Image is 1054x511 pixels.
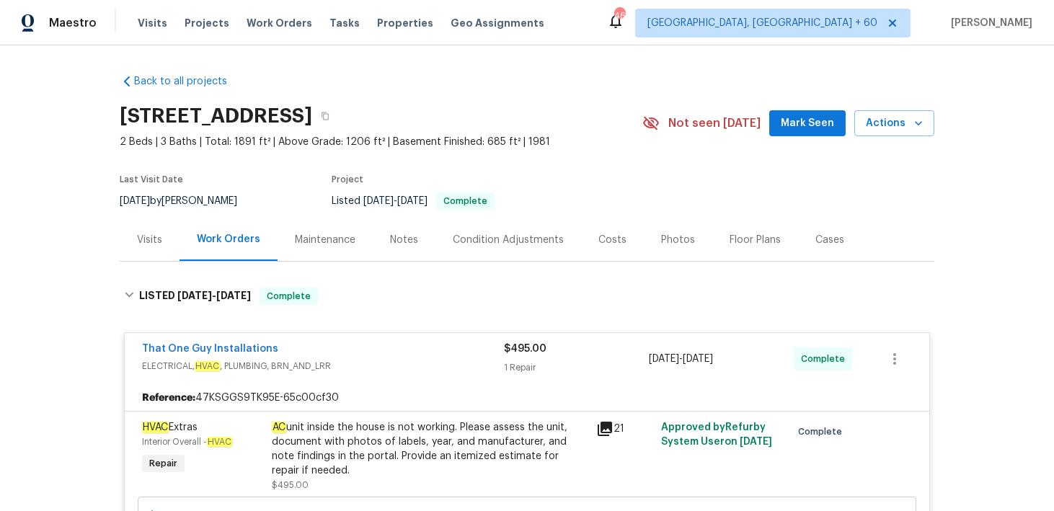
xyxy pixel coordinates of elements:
[312,103,338,129] button: Copy Address
[139,288,251,305] h6: LISTED
[504,360,649,375] div: 1 Repair
[730,233,781,247] div: Floor Plans
[125,385,929,411] div: 47KSGGS9TK95E-65c00cf30
[49,16,97,30] span: Maestro
[668,116,761,130] span: Not seen [DATE]
[216,290,251,301] span: [DATE]
[272,481,309,489] span: $495.00
[185,16,229,30] span: Projects
[120,196,150,206] span: [DATE]
[295,233,355,247] div: Maintenance
[661,422,772,447] span: Approved by Refurby System User on
[247,16,312,30] span: Work Orders
[138,16,167,30] span: Visits
[272,420,588,478] div: unit inside the house is not working. Please assess the unit, document with photos of labels, yea...
[332,196,495,206] span: Listed
[801,352,851,366] span: Complete
[781,115,834,133] span: Mark Seen
[137,233,162,247] div: Visits
[272,422,286,433] em: AC
[142,422,198,433] span: Extras
[197,232,260,246] div: Work Orders
[649,352,713,366] span: -
[332,175,363,184] span: Project
[142,359,504,373] span: ELECTRICAL, , PLUMBING, BRN_AND_LRR
[377,16,433,30] span: Properties
[504,344,546,354] span: $495.00
[120,135,642,149] span: 2 Beds | 3 Baths | Total: 1891 ft² | Above Grade: 1206 ft² | Basement Finished: 685 ft² | 1981
[390,233,418,247] div: Notes
[854,110,934,137] button: Actions
[945,16,1032,30] span: [PERSON_NAME]
[142,437,232,446] span: Interior Overall -
[195,361,220,371] em: HVAC
[142,344,278,354] a: That One Guy Installations
[120,192,254,210] div: by [PERSON_NAME]
[740,437,772,447] span: [DATE]
[177,290,212,301] span: [DATE]
[261,289,316,303] span: Complete
[207,437,232,447] em: HVAC
[769,110,846,137] button: Mark Seen
[451,16,544,30] span: Geo Assignments
[815,233,844,247] div: Cases
[177,290,251,301] span: -
[120,109,312,123] h2: [STREET_ADDRESS]
[453,233,564,247] div: Condition Adjustments
[120,273,934,319] div: LISTED [DATE]-[DATE]Complete
[363,196,428,206] span: -
[647,16,877,30] span: [GEOGRAPHIC_DATA], [GEOGRAPHIC_DATA] + 60
[142,391,195,405] b: Reference:
[614,9,624,23] div: 468
[798,425,848,439] span: Complete
[363,196,394,206] span: [DATE]
[661,233,695,247] div: Photos
[329,18,360,28] span: Tasks
[649,354,679,364] span: [DATE]
[866,115,923,133] span: Actions
[683,354,713,364] span: [DATE]
[438,197,493,205] span: Complete
[596,420,652,437] div: 21
[397,196,428,206] span: [DATE]
[598,233,626,247] div: Costs
[120,175,183,184] span: Last Visit Date
[143,456,183,471] span: Repair
[120,74,258,89] a: Back to all projects
[142,422,169,433] em: HVAC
